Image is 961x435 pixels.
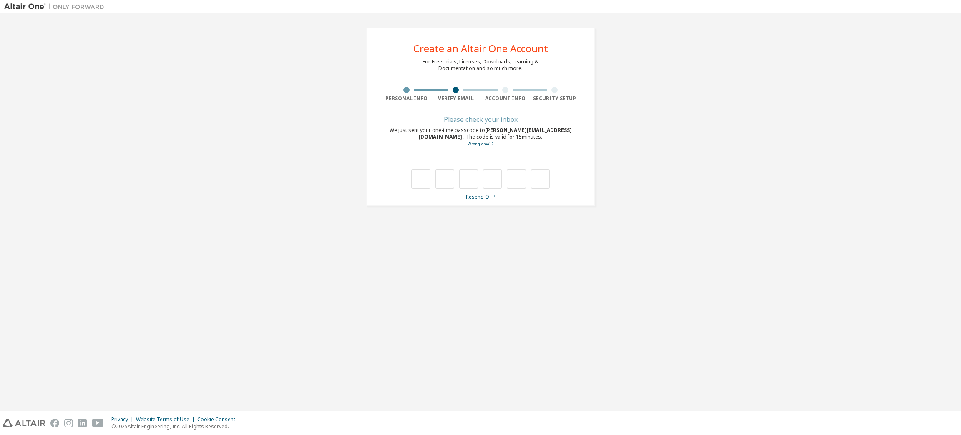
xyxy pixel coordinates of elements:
span: [PERSON_NAME][EMAIL_ADDRESS][DOMAIN_NAME] [419,126,572,140]
img: youtube.svg [92,419,104,427]
div: Personal Info [382,95,431,102]
div: Cookie Consent [197,416,240,423]
a: Resend OTP [466,193,496,200]
div: Privacy [111,416,136,423]
img: altair_logo.svg [3,419,45,427]
div: Account Info [480,95,530,102]
img: facebook.svg [50,419,59,427]
img: instagram.svg [64,419,73,427]
div: Please check your inbox [382,117,579,122]
div: Create an Altair One Account [413,43,548,53]
img: linkedin.svg [78,419,87,427]
div: We just sent your one-time passcode to . The code is valid for 15 minutes. [382,127,579,147]
div: Security Setup [530,95,580,102]
a: Go back to the registration form [468,141,493,147]
p: © 2025 Altair Engineering, Inc. All Rights Reserved. [111,423,240,430]
div: Website Terms of Use [136,416,197,423]
div: Verify Email [431,95,481,102]
div: For Free Trials, Licenses, Downloads, Learning & Documentation and so much more. [423,58,538,72]
img: Altair One [4,3,108,11]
